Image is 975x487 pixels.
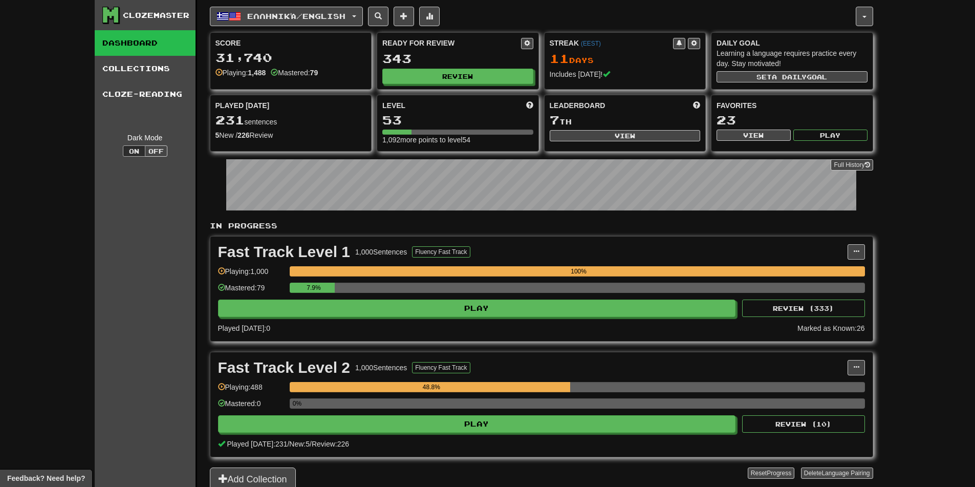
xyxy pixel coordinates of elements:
[247,12,345,20] span: Ελληνικά / English
[215,113,245,127] span: 231
[218,300,736,317] button: Play
[382,52,533,65] div: 343
[293,266,865,277] div: 100%
[382,114,533,126] div: 53
[218,244,351,260] div: Fast Track Level 1
[742,415,865,433] button: Review (10)
[237,131,249,139] strong: 226
[550,114,701,127] div: th
[218,398,285,415] div: Mastered: 0
[215,68,266,78] div: Playing:
[797,323,865,333] div: Marked as Known: 26
[394,7,414,26] button: Add sentence to collection
[717,71,868,82] button: Seta dailygoal
[218,266,285,283] div: Playing: 1,000
[289,440,310,448] span: New: 5
[312,440,349,448] span: Review: 226
[526,100,533,111] span: Score more points to level up
[717,114,868,126] div: 23
[355,247,407,257] div: 1,000 Sentences
[717,48,868,69] div: Learning a language requires practice every day. Stay motivated!
[550,130,701,141] button: View
[218,382,285,399] div: Playing: 488
[215,131,220,139] strong: 5
[748,468,794,479] button: ResetProgress
[215,51,366,64] div: 31,740
[382,69,533,84] button: Review
[215,114,366,127] div: sentences
[821,470,870,477] span: Language Pairing
[717,100,868,111] div: Favorites
[801,468,873,479] button: DeleteLanguage Pairing
[355,363,407,373] div: 1,000 Sentences
[218,360,351,375] div: Fast Track Level 2
[215,130,366,140] div: New / Review
[215,100,270,111] span: Played [DATE]
[218,324,270,332] span: Played [DATE]: 0
[145,145,167,157] button: Off
[95,30,196,56] a: Dashboard
[210,7,363,26] button: Ελληνικά/English
[772,73,807,80] span: a daily
[767,470,791,477] span: Progress
[210,221,873,231] p: In Progress
[550,52,701,66] div: Day s
[550,51,569,66] span: 11
[293,382,570,392] div: 48.8%
[368,7,388,26] button: Search sentences
[95,56,196,81] a: Collections
[717,38,868,48] div: Daily Goal
[550,69,701,79] div: Includes [DATE]!
[793,130,868,141] button: Play
[123,145,145,157] button: On
[550,113,559,127] span: 7
[287,440,289,448] span: /
[218,283,285,300] div: Mastered: 79
[382,100,405,111] span: Level
[382,135,533,145] div: 1,092 more points to level 54
[271,68,318,78] div: Mastered:
[310,69,318,77] strong: 79
[102,133,188,143] div: Dark Mode
[227,440,287,448] span: Played [DATE]: 231
[717,130,791,141] button: View
[693,100,700,111] span: This week in points, UTC
[248,69,266,77] strong: 1,488
[550,100,605,111] span: Leaderboard
[831,159,873,171] a: Full History
[742,300,865,317] button: Review (333)
[215,38,366,48] div: Score
[310,440,312,448] span: /
[419,7,440,26] button: More stats
[550,38,674,48] div: Streak
[218,415,736,433] button: Play
[7,473,85,483] span: Open feedback widget
[412,246,470,258] button: Fluency Fast Track
[95,81,196,107] a: Cloze-Reading
[123,10,189,20] div: Clozemaster
[293,283,335,293] div: 7.9%
[412,362,470,373] button: Fluency Fast Track
[581,40,601,47] a: (EEST)
[382,38,521,48] div: Ready for Review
